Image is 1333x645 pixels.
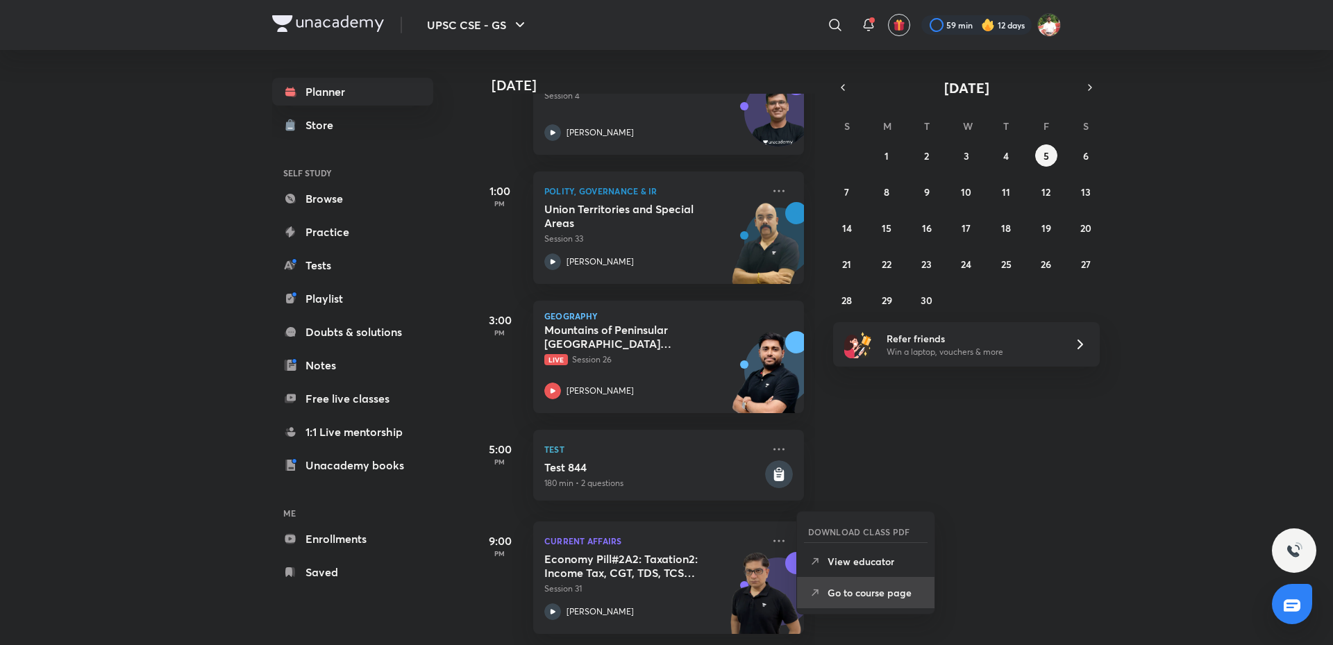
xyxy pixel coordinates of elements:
a: Notes [272,351,433,379]
button: September 11, 2025 [995,181,1017,203]
abbr: September 15, 2025 [882,221,891,235]
abbr: September 8, 2025 [884,185,889,199]
button: September 29, 2025 [875,289,898,311]
abbr: Sunday [844,119,850,133]
abbr: Friday [1043,119,1049,133]
a: Planner [272,78,433,106]
img: Shashank Soni [1037,13,1061,37]
a: Playlist [272,285,433,312]
p: Session 26 [544,353,762,366]
a: Tests [272,251,433,279]
p: 180 min • 2 questions [544,477,762,489]
p: PM [472,549,528,558]
p: Session 31 [544,583,762,595]
a: Practice [272,218,433,246]
h6: Refer friends [887,331,1057,346]
abbr: September 24, 2025 [961,258,971,271]
abbr: September 3, 2025 [964,149,969,162]
abbr: September 4, 2025 [1003,149,1009,162]
button: September 23, 2025 [916,253,938,275]
abbr: September 1, 2025 [885,149,889,162]
button: September 9, 2025 [916,181,938,203]
a: Browse [272,185,433,212]
h5: Mountains of Peninsular India through Maps [544,323,717,351]
h4: [DATE] [492,77,818,94]
span: [DATE] [944,78,989,97]
p: Session 33 [544,233,762,245]
abbr: September 23, 2025 [921,258,932,271]
p: [PERSON_NAME] [567,126,634,139]
button: September 18, 2025 [995,217,1017,239]
button: September 14, 2025 [836,217,858,239]
img: streak [981,18,995,32]
button: September 17, 2025 [955,217,978,239]
abbr: September 13, 2025 [1081,185,1091,199]
abbr: September 14, 2025 [842,221,852,235]
p: [PERSON_NAME] [567,605,634,618]
abbr: September 2, 2025 [924,149,929,162]
button: September 24, 2025 [955,253,978,275]
p: PM [472,328,528,337]
img: ttu [1286,542,1302,559]
abbr: September 18, 2025 [1001,221,1011,235]
h5: Economy Pill#2A2: Taxation2: Income Tax, CGT, TDS, TCS etc [544,552,717,580]
h5: 3:00 [472,312,528,328]
button: September 2, 2025 [916,144,938,167]
abbr: September 5, 2025 [1043,149,1049,162]
img: referral [844,330,872,358]
abbr: September 7, 2025 [844,185,849,199]
button: UPSC CSE - GS [419,11,537,39]
p: Test [544,441,762,458]
button: September 22, 2025 [875,253,898,275]
p: Geography [544,312,793,320]
h6: ME [272,501,433,525]
abbr: September 29, 2025 [882,294,892,307]
button: September 30, 2025 [916,289,938,311]
abbr: September 19, 2025 [1041,221,1051,235]
a: Unacademy books [272,451,433,479]
abbr: September 16, 2025 [922,221,932,235]
p: PM [472,458,528,466]
a: Saved [272,558,433,586]
button: September 7, 2025 [836,181,858,203]
p: Session 4 [544,90,762,102]
p: Go to course page [828,585,923,600]
abbr: September 6, 2025 [1083,149,1089,162]
p: [PERSON_NAME] [567,385,634,397]
button: September 20, 2025 [1075,217,1097,239]
abbr: September 22, 2025 [882,258,891,271]
button: September 5, 2025 [1035,144,1057,167]
a: Enrollments [272,525,433,553]
a: 1:1 Live mentorship [272,418,433,446]
button: September 4, 2025 [995,144,1017,167]
img: Company Logo [272,15,384,32]
a: Store [272,111,433,139]
button: [DATE] [853,78,1080,97]
p: Polity, Governance & IR [544,183,762,199]
abbr: September 17, 2025 [962,221,971,235]
button: September 19, 2025 [1035,217,1057,239]
abbr: September 11, 2025 [1002,185,1010,199]
abbr: September 30, 2025 [921,294,932,307]
button: September 6, 2025 [1075,144,1097,167]
a: Free live classes [272,385,433,412]
button: September 27, 2025 [1075,253,1097,275]
abbr: September 12, 2025 [1041,185,1050,199]
p: Win a laptop, vouchers & more [887,346,1057,358]
button: September 16, 2025 [916,217,938,239]
p: PM [472,199,528,208]
abbr: September 27, 2025 [1081,258,1091,271]
h5: Test 844 [544,460,762,474]
abbr: September 25, 2025 [1001,258,1012,271]
button: September 3, 2025 [955,144,978,167]
p: [PERSON_NAME] [567,256,634,268]
span: Live [544,354,568,365]
h5: 9:00 [472,533,528,549]
button: September 25, 2025 [995,253,1017,275]
abbr: September 20, 2025 [1080,221,1091,235]
a: Company Logo [272,15,384,35]
abbr: Thursday [1003,119,1009,133]
img: unacademy [728,202,804,298]
h5: 5:00 [472,441,528,458]
a: Doubts & solutions [272,318,433,346]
